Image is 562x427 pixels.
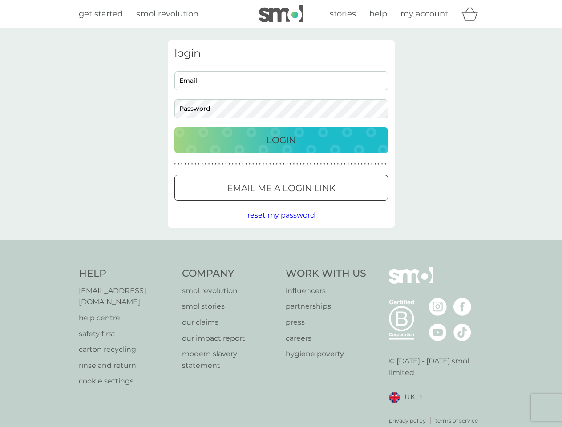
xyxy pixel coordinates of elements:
[225,162,227,166] p: ●
[286,267,366,281] h4: Work With Us
[340,162,342,166] p: ●
[389,416,426,425] a: privacy policy
[182,301,277,312] a: smol stories
[198,162,200,166] p: ●
[266,162,267,166] p: ●
[174,162,176,166] p: ●
[320,162,322,166] p: ●
[453,323,471,341] img: visit the smol Tiktok page
[279,162,281,166] p: ●
[208,162,210,166] p: ●
[79,8,123,20] a: get started
[256,162,258,166] p: ●
[368,162,369,166] p: ●
[344,162,346,166] p: ●
[79,375,174,387] a: cookie settings
[211,162,213,166] p: ●
[182,348,277,371] p: modern slavery statement
[378,162,380,166] p: ●
[303,162,305,166] p: ●
[182,285,277,297] a: smol revolution
[182,317,277,328] a: our claims
[429,323,447,341] img: visit the smol Youtube page
[202,162,203,166] p: ●
[404,391,415,403] span: UK
[79,312,174,324] a: help centre
[330,162,332,166] p: ●
[79,285,174,308] p: [EMAIL_ADDRESS][DOMAIN_NAME]
[182,333,277,344] p: our impact report
[364,162,366,166] p: ●
[191,162,193,166] p: ●
[79,344,174,355] a: carton recycling
[286,301,366,312] a: partnerships
[369,8,387,20] a: help
[283,162,285,166] p: ●
[389,392,400,403] img: UK flag
[400,8,448,20] a: my account
[174,127,388,153] button: Login
[313,162,315,166] p: ●
[330,8,356,20] a: stories
[337,162,339,166] p: ●
[461,5,484,23] div: basket
[227,181,336,195] p: Email me a login link
[136,9,198,19] span: smol revolution
[300,162,302,166] p: ●
[79,360,174,371] a: rinse and return
[286,333,366,344] a: careers
[182,267,277,281] h4: Company
[310,162,312,166] p: ●
[259,5,303,22] img: smol
[420,395,422,400] img: select a new location
[239,162,240,166] p: ●
[235,162,237,166] p: ●
[354,162,356,166] p: ●
[307,162,308,166] p: ●
[222,162,223,166] p: ●
[435,416,478,425] a: terms of service
[269,162,271,166] p: ●
[181,162,183,166] p: ●
[232,162,234,166] p: ●
[174,47,388,60] h3: login
[136,8,198,20] a: smol revolution
[323,162,325,166] p: ●
[374,162,376,166] p: ●
[79,328,174,340] p: safety first
[453,298,471,316] img: visit the smol Facebook page
[247,209,315,221] button: reset my password
[381,162,383,166] p: ●
[327,162,329,166] p: ●
[334,162,336,166] p: ●
[242,162,244,166] p: ●
[286,348,366,360] a: hygiene poverty
[286,285,366,297] a: influencers
[252,162,254,166] p: ●
[276,162,278,166] p: ●
[249,162,251,166] p: ●
[400,9,448,19] span: my account
[188,162,190,166] p: ●
[215,162,217,166] p: ●
[290,162,291,166] p: ●
[273,162,275,166] p: ●
[286,317,366,328] a: press
[79,267,174,281] h4: Help
[371,162,373,166] p: ●
[205,162,206,166] p: ●
[357,162,359,166] p: ●
[178,162,179,166] p: ●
